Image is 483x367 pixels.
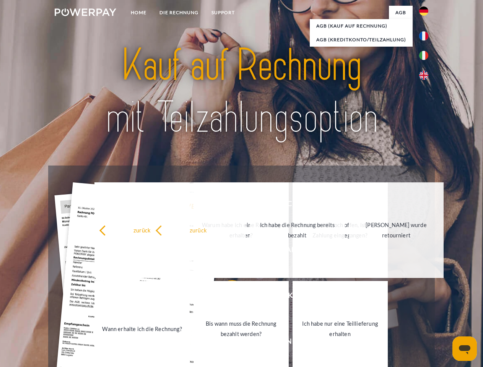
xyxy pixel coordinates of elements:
div: Wann erhalte ich die Rechnung? [99,323,185,334]
div: Ich habe die Rechnung bereits bezahlt [254,220,340,240]
iframe: Schaltfläche zum Öffnen des Messaging-Fensters [452,336,477,361]
a: Home [124,6,153,19]
a: agb [389,6,413,19]
div: Bis wann muss die Rechnung bezahlt werden? [198,318,284,339]
img: it [419,51,428,60]
div: zurück [155,225,241,235]
div: [PERSON_NAME] wurde retourniert [353,220,439,240]
img: logo-powerpay-white.svg [55,8,116,16]
a: DIE RECHNUNG [153,6,205,19]
img: de [419,6,428,16]
div: Ich habe nur eine Teillieferung erhalten [297,318,383,339]
img: title-powerpay_de.svg [73,37,410,146]
a: SUPPORT [205,6,241,19]
a: AGB (Kreditkonto/Teilzahlung) [310,33,413,47]
div: zurück [99,225,185,235]
a: AGB (Kauf auf Rechnung) [310,19,413,33]
img: en [419,71,428,80]
img: fr [419,31,428,41]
